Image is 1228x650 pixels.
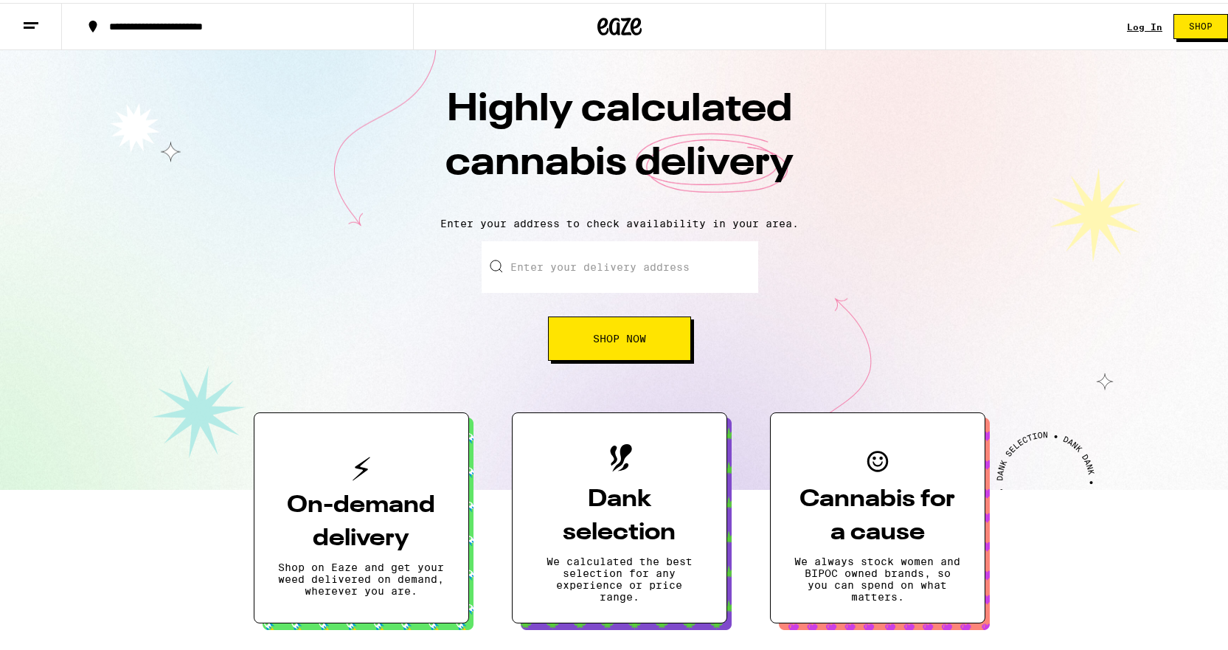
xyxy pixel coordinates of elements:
h3: On-demand delivery [278,486,445,553]
button: Shop Now [548,314,691,358]
button: On-demand deliveryShop on Eaze and get your weed delivered on demand, wherever you are. [254,409,469,620]
span: Hi. Need any help? [9,10,106,22]
p: We always stock women and BIPOC owned brands, so you can spend on what matters. [794,553,961,600]
input: Enter your delivery address [482,238,758,290]
p: Enter your address to check availability in your area. [15,215,1224,227]
button: Dank selectionWe calculated the best selection for any experience or price range. [512,409,727,620]
p: Shop on Eaze and get your weed delivered on demand, wherever you are. [278,559,445,594]
span: Shop [1189,19,1213,28]
span: Shop Now [593,331,646,341]
p: We calculated the best selection for any experience or price range. [536,553,703,600]
button: Shop [1173,11,1228,36]
button: Cannabis for a causeWe always stock women and BIPOC owned brands, so you can spend on what matters. [770,409,985,620]
a: Log In [1127,19,1162,29]
h3: Dank selection [536,480,703,547]
h1: Highly calculated cannabis delivery [361,80,878,203]
h3: Cannabis for a cause [794,480,961,547]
